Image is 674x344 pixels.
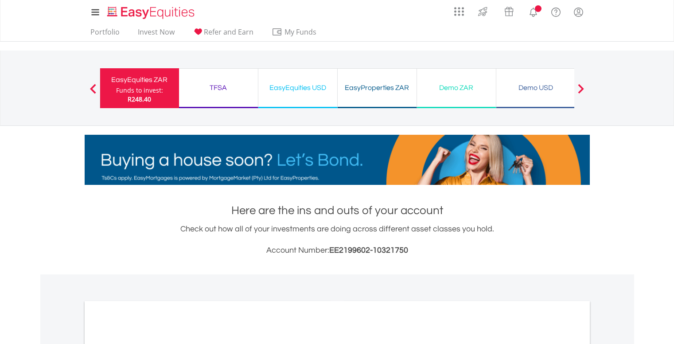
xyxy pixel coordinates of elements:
a: Portfolio [87,27,123,41]
a: Home page [104,2,198,20]
button: Next [572,88,590,97]
a: Vouchers [496,2,522,19]
div: Demo USD [502,82,570,94]
div: Funds to invest: [116,86,163,95]
span: Refer and Earn [204,27,253,37]
div: EasyEquities ZAR [105,74,174,86]
a: FAQ's and Support [545,2,567,20]
button: Previous [84,88,102,97]
div: EasyEquities USD [264,82,332,94]
img: vouchers-v2.svg [502,4,516,19]
a: Notifications [522,2,545,20]
div: EasyProperties ZAR [343,82,411,94]
span: R248.40 [128,95,151,103]
img: grid-menu-icon.svg [454,7,464,16]
a: Refer and Earn [189,27,257,41]
img: EasyEquities_Logo.png [105,5,198,20]
h1: Here are the ins and outs of your account [85,203,590,219]
a: My Profile [567,2,590,22]
img: thrive-v2.svg [475,4,490,19]
div: Demo ZAR [422,82,491,94]
h3: Account Number: [85,244,590,257]
div: TFSA [184,82,253,94]
img: EasyMortage Promotion Banner [85,135,590,185]
a: AppsGrid [448,2,470,16]
span: EE2199602-10321750 [329,246,408,254]
div: Check out how all of your investments are doing across different asset classes you hold. [85,223,590,257]
a: Invest Now [134,27,178,41]
span: My Funds [272,26,330,38]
